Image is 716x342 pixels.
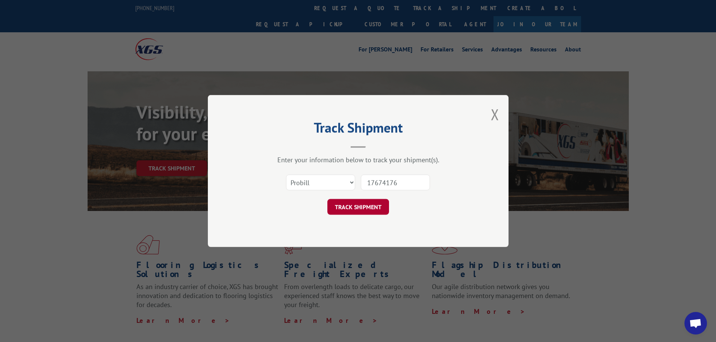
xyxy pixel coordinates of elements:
[245,122,471,137] h2: Track Shipment
[491,104,499,124] button: Close modal
[327,199,389,215] button: TRACK SHIPMENT
[684,312,707,334] div: Open chat
[245,155,471,164] div: Enter your information below to track your shipment(s).
[361,175,430,190] input: Number(s)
